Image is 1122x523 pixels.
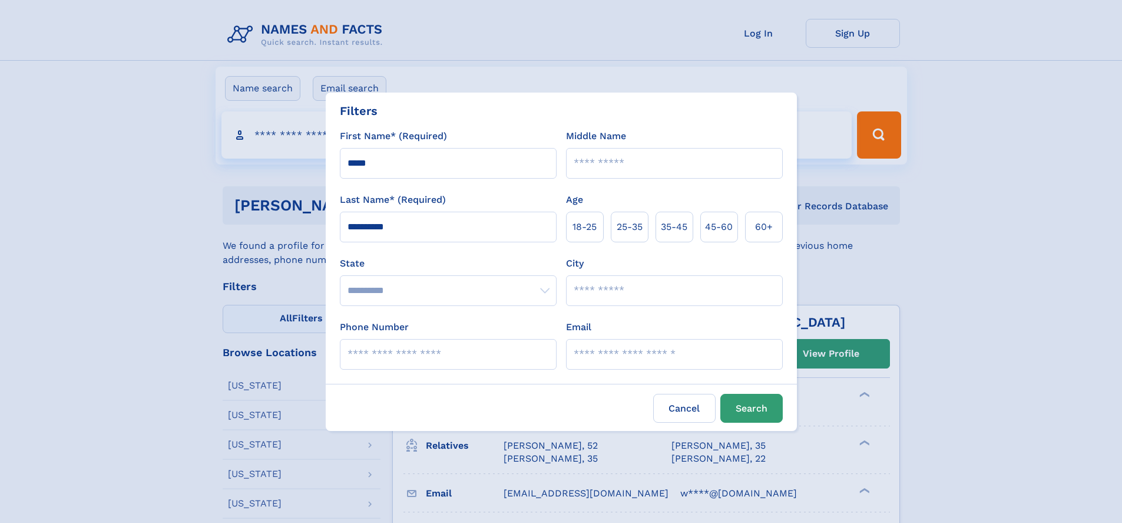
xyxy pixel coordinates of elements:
span: 35‑45 [661,220,687,234]
label: Last Name* (Required) [340,193,446,207]
button: Search [720,394,783,423]
span: 18‑25 [572,220,597,234]
span: 45‑60 [705,220,733,234]
span: 25‑35 [617,220,643,234]
label: Middle Name [566,129,626,143]
div: Filters [340,102,378,120]
label: Phone Number [340,320,409,334]
span: 60+ [755,220,773,234]
label: First Name* (Required) [340,129,447,143]
label: Email [566,320,591,334]
label: Cancel [653,394,716,423]
label: State [340,256,557,271]
label: City [566,256,584,271]
label: Age [566,193,583,207]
